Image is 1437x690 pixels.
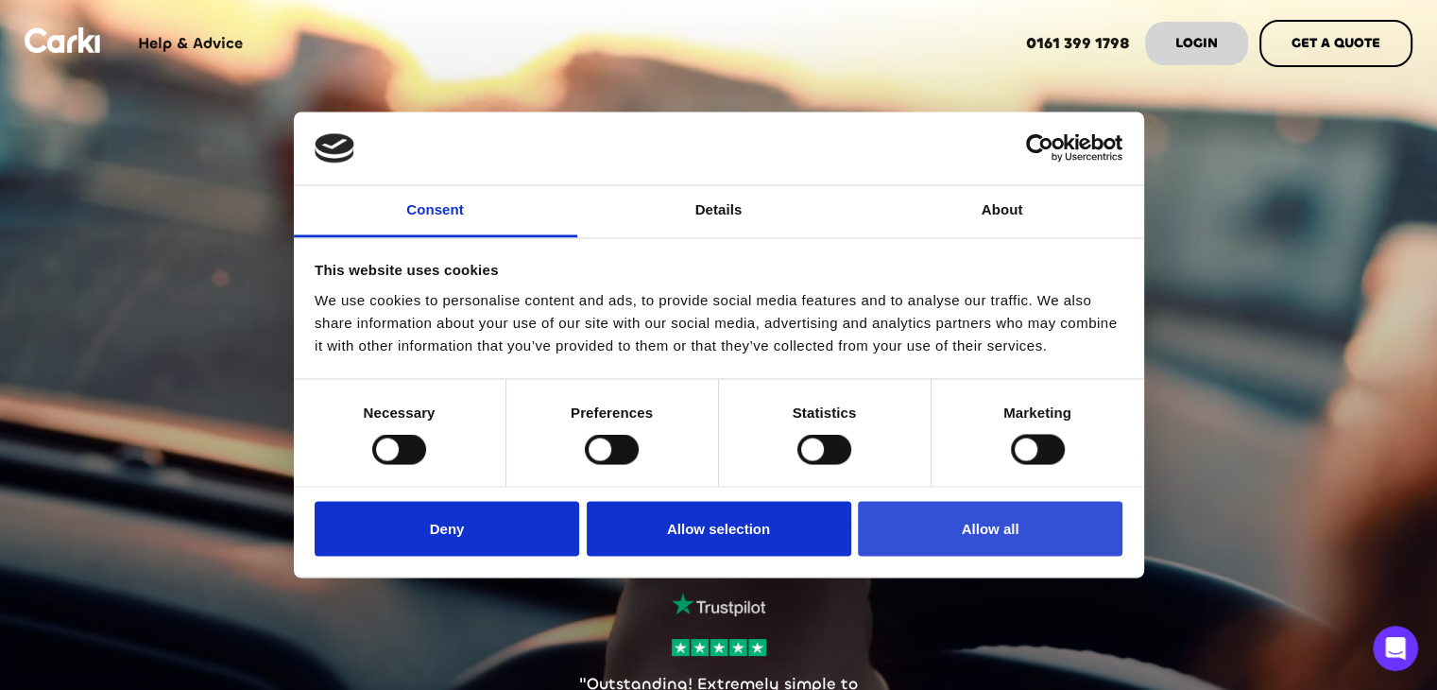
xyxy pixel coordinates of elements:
[294,185,577,237] a: Consent
[1259,20,1412,67] a: GET A QUOTE
[1292,34,1380,52] strong: GET A QUOTE
[315,133,354,164] img: logo
[861,185,1144,237] a: About
[1026,33,1130,53] strong: 0161 399 1798
[858,501,1122,556] button: Allow all
[587,501,851,556] button: Allow selection
[672,593,766,616] img: trustpilot
[1011,7,1145,80] a: 0161 399 1798
[571,404,653,420] strong: Preferences
[315,501,579,556] button: Deny
[123,7,258,80] a: Help & Advice
[672,639,766,657] img: stars
[315,260,1122,283] div: This website uses cookies
[1373,626,1418,671] iframe: Intercom live chat
[1003,404,1071,420] strong: Marketing
[793,404,857,420] strong: Statistics
[1175,34,1218,52] strong: LOGIN
[577,185,861,237] a: Details
[315,289,1122,357] div: We use cookies to personalise content and ads, to provide social media features and to analyse ou...
[364,404,436,420] strong: Necessary
[957,134,1122,163] a: Usercentrics Cookiebot - opens in a new window
[1145,22,1248,65] a: LOGIN
[25,27,100,53] img: Logo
